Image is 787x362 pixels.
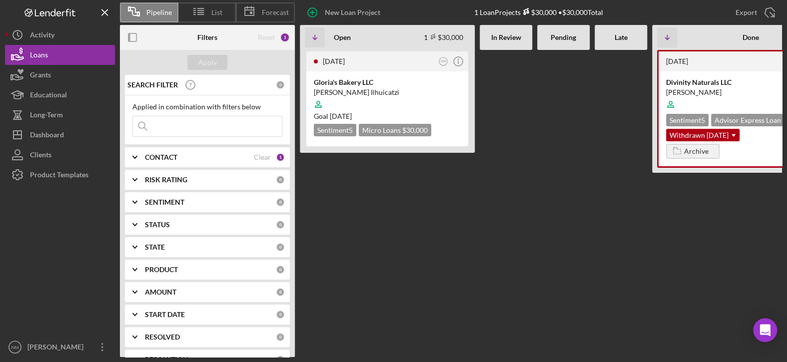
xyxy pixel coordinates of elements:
time: 10/06/2025 [330,112,352,120]
b: Filters [197,33,217,41]
div: 0 [276,288,285,297]
div: Dashboard [30,125,64,147]
b: Late [615,33,628,41]
b: RISK RATING [145,176,187,184]
div: Archive [684,144,709,159]
b: PRODUCT [145,266,178,274]
span: $30,000 [402,126,428,134]
div: 0 [276,333,285,342]
button: Product Templates [5,165,115,185]
button: Loans [5,45,115,65]
b: STATE [145,243,165,251]
div: Sentiment 5 [314,124,356,136]
div: Product Templates [30,165,88,187]
a: [DATE]NMGloria's Bakery LLC[PERSON_NAME] IlhuicatziGoal [DATE]Sentiment5Micro Loans $30,000 [305,50,470,148]
b: SEARCH FILTER [127,81,178,89]
time: 2025-01-09 22:48 [666,57,688,65]
b: In Review [491,33,521,41]
div: New Loan Project [325,2,380,22]
button: NM[PERSON_NAME] [5,337,115,357]
div: 0 [276,175,285,184]
b: Done [743,33,759,41]
span: Forecast [262,8,289,16]
b: SENTIMENT [145,198,184,206]
div: 0 [276,310,285,319]
button: Activity [5,25,115,45]
text: NM [11,345,19,350]
button: Dashboard [5,125,115,145]
div: Withdrawn [DATE] [666,129,740,141]
button: Export [726,2,782,22]
div: Loans [30,45,48,67]
button: NM [437,55,450,68]
b: Open [334,33,351,41]
div: 0 [276,243,285,252]
span: Pipeline [146,8,172,16]
div: 0 [276,220,285,229]
div: Educational [30,85,67,107]
div: Clients [30,145,51,167]
div: 0 [276,265,285,274]
button: New Loan Project [300,2,390,22]
div: Long-Term [30,105,63,127]
b: STATUS [145,221,170,229]
div: 0 [276,80,285,89]
b: START DATE [145,311,185,319]
b: CONTACT [145,153,177,161]
button: Archive [666,144,720,159]
button: Educational [5,85,115,105]
div: 1 $30,000 [424,33,463,41]
div: Gloria's Bakery LLC [314,77,461,87]
div: 1 [276,153,285,162]
div: Apply [198,55,217,70]
time: 2025-09-10 17:47 [323,57,345,65]
div: Reset [258,33,275,41]
button: Clients [5,145,115,165]
div: Export [736,2,757,22]
div: Grants [30,65,51,87]
button: Apply [187,55,227,70]
div: $30,000 [521,8,557,16]
div: 1 Loan Projects • $30,000 Total [474,8,603,16]
div: [PERSON_NAME] Ilhuicatzi [314,87,461,97]
b: RESOLVED [145,333,180,341]
b: AMOUNT [145,288,176,296]
span: Goal [314,112,352,120]
div: Sentiment 5 [666,114,709,126]
div: [PERSON_NAME] [25,337,90,360]
button: Grants [5,65,115,85]
div: Open Intercom Messenger [753,318,777,342]
div: Clear [254,153,271,161]
div: 0 [276,198,285,207]
div: Activity [30,25,54,47]
b: Pending [551,33,576,41]
button: Long-Term [5,105,115,125]
div: 1 [280,32,290,42]
span: List [211,8,222,16]
text: NM [441,59,446,63]
div: Applied in combination with filters below [132,103,282,111]
div: Micro Loans [359,124,431,136]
